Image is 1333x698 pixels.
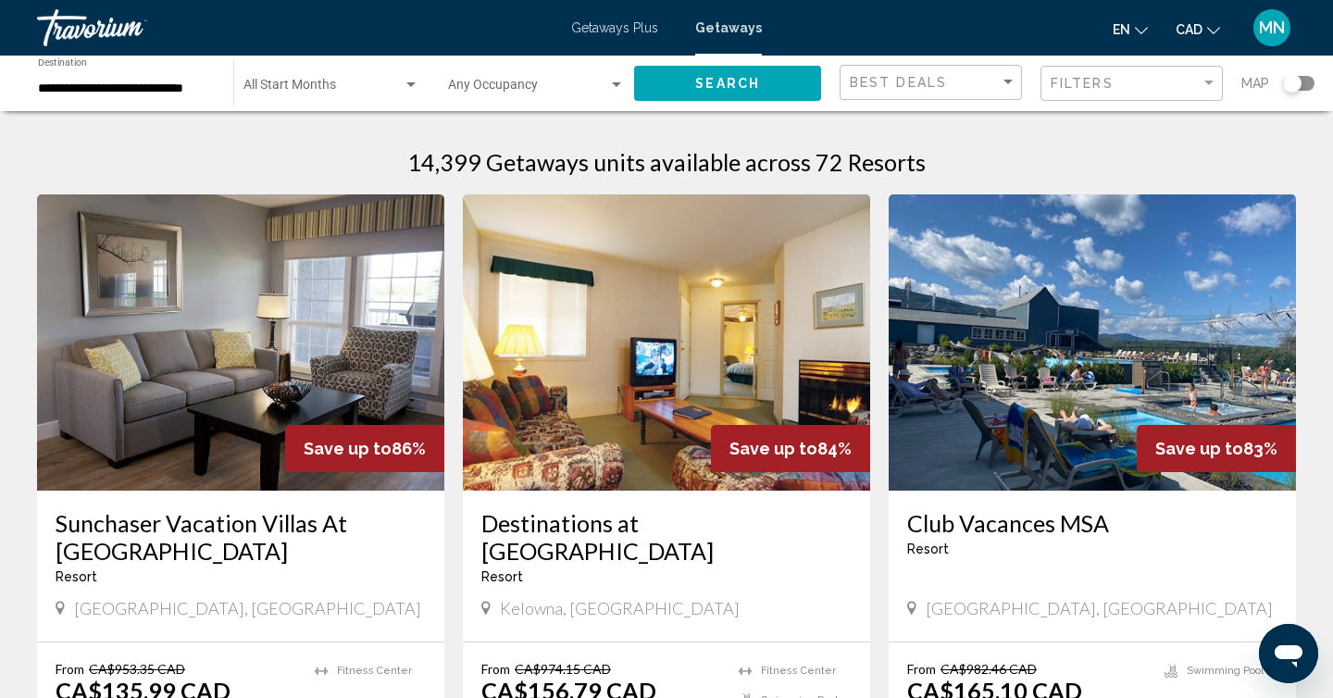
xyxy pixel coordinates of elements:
span: Resort [56,569,97,584]
span: [GEOGRAPHIC_DATA], [GEOGRAPHIC_DATA] [926,598,1273,618]
button: Change currency [1176,16,1220,43]
a: Destinations at [GEOGRAPHIC_DATA] [481,509,852,565]
span: From [481,661,510,677]
span: CAD [1176,22,1202,37]
a: Travorium [37,9,553,46]
span: CA$953.35 CAD [89,661,185,677]
span: Best Deals [850,75,947,90]
span: Kelowna, [GEOGRAPHIC_DATA] [500,598,740,618]
span: Save up to [729,439,817,458]
span: Map [1241,70,1269,96]
span: Resort [481,569,523,584]
div: 83% [1137,425,1296,472]
span: Fitness Center [337,665,412,677]
span: Save up to [304,439,392,458]
img: C521I01X.jpg [37,194,444,491]
a: Sunchaser Vacation Villas At [GEOGRAPHIC_DATA] [56,509,426,565]
span: Swimming Pool [1187,665,1264,677]
a: Club Vacances MSA [907,509,1277,537]
button: Filter [1040,65,1223,103]
a: Getaways Plus [571,20,658,35]
button: Change language [1113,16,1148,43]
img: 2621O01X.jpg [889,194,1296,491]
span: Resort [907,542,949,556]
mat-select: Sort by [850,75,1016,91]
span: Search [695,77,760,92]
img: 6849I01L.jpg [463,194,870,491]
span: Fitness Center [761,665,836,677]
button: User Menu [1248,8,1296,47]
span: Save up to [1155,439,1243,458]
a: Getaways [695,20,762,35]
span: MN [1259,19,1285,37]
span: From [56,661,84,677]
iframe: Button to launch messaging window [1259,624,1318,683]
span: en [1113,22,1130,37]
span: CA$982.46 CAD [941,661,1037,677]
span: From [907,661,936,677]
span: CA$974.15 CAD [515,661,611,677]
div: 84% [711,425,870,472]
div: 86% [285,425,444,472]
span: Filters [1051,76,1114,91]
h1: 14,399 Getaways units available across 72 Resorts [407,148,926,176]
button: Search [634,66,821,100]
span: [GEOGRAPHIC_DATA], [GEOGRAPHIC_DATA] [74,598,421,618]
